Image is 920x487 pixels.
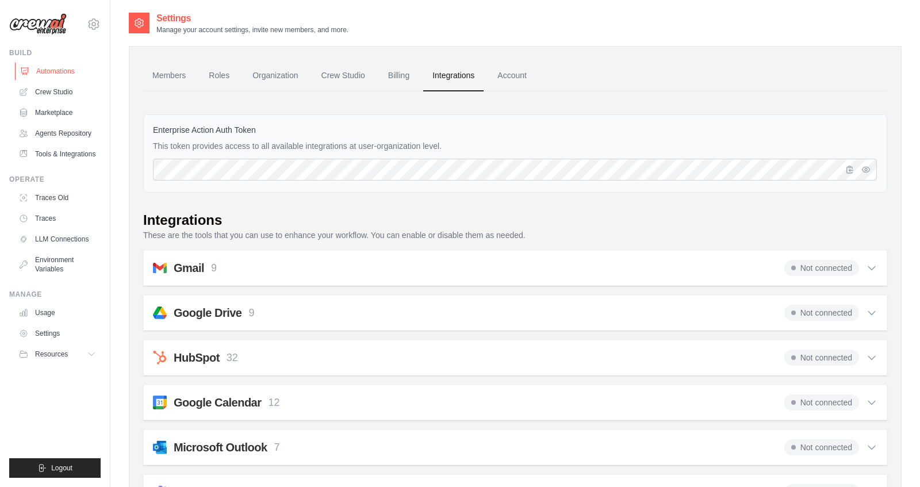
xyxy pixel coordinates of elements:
a: Environment Variables [14,251,101,278]
span: Resources [35,350,68,359]
span: Not connected [784,350,859,366]
h2: Microsoft Outlook [174,439,267,455]
span: Not connected [784,439,859,455]
a: LLM Connections [14,230,101,248]
img: googleCalendar.svg [153,396,167,409]
p: These are the tools that you can use to enhance your workflow. You can enable or disable them as ... [143,229,887,241]
div: Manage [9,290,101,299]
p: 9 [248,305,254,321]
h2: HubSpot [174,350,220,366]
p: 7 [274,440,280,455]
a: Crew Studio [14,83,101,101]
a: Roles [200,60,239,91]
a: Integrations [423,60,484,91]
a: Usage [14,304,101,322]
a: Organization [243,60,307,91]
h2: Google Calendar [174,394,262,411]
button: Resources [14,345,101,363]
span: Not connected [784,260,859,276]
span: Not connected [784,394,859,411]
h2: Gmail [174,260,204,276]
p: 12 [269,395,280,411]
p: Manage your account settings, invite new members, and more. [156,25,348,34]
span: Logout [51,463,72,473]
img: gmail.svg [153,261,167,275]
div: Integrations [143,211,222,229]
a: Settings [14,324,101,343]
label: Enterprise Action Auth Token [153,124,877,136]
button: Logout [9,458,101,478]
a: Members [143,60,195,91]
a: Marketplace [14,103,101,122]
h2: Google Drive [174,305,241,321]
a: Crew Studio [312,60,374,91]
img: outlook.svg [153,440,167,454]
p: 32 [227,350,238,366]
div: Build [9,48,101,57]
img: googledrive.svg [153,306,167,320]
a: Agents Repository [14,124,101,143]
a: Traces Old [14,189,101,207]
a: Billing [379,60,419,91]
span: Not connected [784,305,859,321]
img: hubspot.svg [153,351,167,365]
p: 9 [211,260,217,276]
a: Account [488,60,536,91]
img: Logo [9,13,67,35]
p: This token provides access to all available integrations at user-organization level. [153,140,877,152]
a: Tools & Integrations [14,145,101,163]
div: Operate [9,175,101,184]
h2: Settings [156,11,348,25]
a: Automations [15,62,102,80]
a: Traces [14,209,101,228]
